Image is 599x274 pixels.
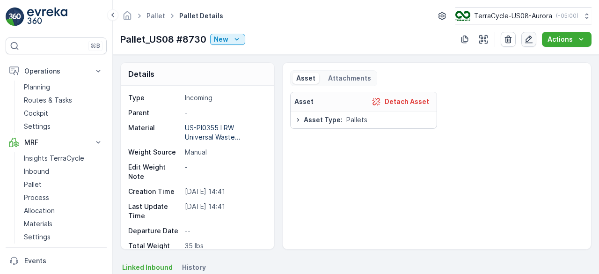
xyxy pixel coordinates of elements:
[185,163,264,181] p: -
[263,8,335,19] p: Pallet_US08 #8698
[542,32,592,47] button: Actions
[49,185,65,193] span: 1673
[185,226,264,236] p: --
[24,96,72,105] p: Routes & Tasks
[24,193,49,202] p: Process
[177,11,225,21] span: Pallet Details
[40,231,232,239] span: US-PI0363 I RW Universal Waste: Drums of Crushed Lamps
[128,108,181,118] p: Parent
[6,133,107,152] button: MRF
[294,97,314,106] p: Asset
[146,12,165,20] a: Pallet
[24,167,49,176] p: Inbound
[24,109,48,118] p: Cockpit
[556,12,578,20] p: ( -05:00 )
[128,202,181,221] p: Last Update Time
[8,215,50,223] span: Asset Type :
[185,108,264,118] p: -
[548,35,573,44] p: Actions
[214,35,228,44] p: New
[128,226,181,236] p: Departure Date
[128,68,154,80] p: Details
[24,122,51,131] p: Settings
[128,187,181,196] p: Creation Time
[20,178,107,191] a: Pallet
[6,252,107,270] a: Events
[91,42,100,50] p: ⌘B
[20,120,107,133] a: Settings
[327,74,371,83] p: Attachments
[24,206,55,215] p: Allocation
[128,123,181,142] p: Material
[24,154,84,163] p: Insights TerraCycle
[6,62,107,81] button: Operations
[20,107,107,120] a: Cockpit
[24,82,50,92] p: Planning
[182,263,206,272] span: History
[8,169,55,177] span: Total Weight :
[296,74,315,83] p: Asset
[455,7,592,24] button: TerraCycle-US08-Aurora(-05:00)
[27,7,67,26] img: logo_light-DOdMpM7g.png
[185,93,264,103] p: Incoming
[24,138,88,147] p: MRF
[185,124,241,141] p: US-PI0355 I RW Universal Waste...
[55,169,70,177] span: 1708
[20,217,107,230] a: Materials
[6,7,24,26] img: logo
[8,185,49,193] span: Net Weight :
[24,219,52,229] p: Materials
[20,230,107,244] a: Settings
[20,204,107,217] a: Allocation
[185,187,264,196] p: [DATE] 14:41
[368,96,433,107] button: Detach Asset
[20,94,107,107] a: Routes & Tasks
[185,241,264,251] p: 35 lbs
[128,241,181,251] p: Total Weight
[455,11,470,21] img: image_ci7OI47.png
[8,200,52,208] span: Tare Weight :
[210,34,245,45] button: New
[8,231,40,239] span: Material :
[122,263,173,272] span: Linked Inbound
[128,93,181,103] p: Type
[31,154,92,162] span: Pallet_US08 #8698
[20,152,107,165] a: Insights TerraCycle
[128,148,181,157] p: Weight Source
[20,81,107,94] a: Planning
[474,11,552,21] p: TerraCycle-US08-Aurora
[24,67,88,76] p: Operations
[385,97,429,106] p: Detach Asset
[185,202,264,221] p: [DATE] 14:41
[8,154,31,162] span: Name :
[122,14,132,22] a: Homepage
[304,115,343,125] span: Asset Type :
[24,232,51,242] p: Settings
[52,200,60,208] span: 35
[185,148,264,157] p: Manual
[120,32,206,46] p: Pallet_US08 #8730
[24,180,42,189] p: Pallet
[346,115,367,125] span: Pallets
[128,163,181,181] p: Edit Weight Note
[20,165,107,178] a: Inbound
[24,256,103,266] p: Events
[20,191,107,204] a: Process
[50,215,72,223] span: Pallets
